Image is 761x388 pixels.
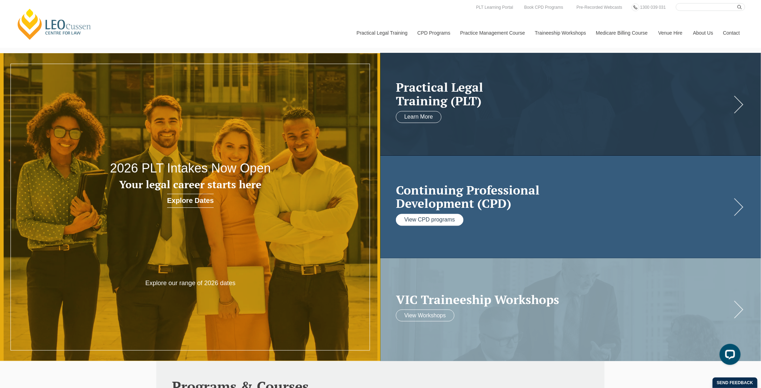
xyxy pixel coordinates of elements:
[575,3,624,11] a: Pre-Recorded Webcasts
[76,179,304,190] h3: Your legal career starts here
[396,81,732,108] a: Practical LegalTraining (PLT)
[474,3,515,11] a: PLT Learning Portal
[638,3,667,11] a: 1300 039 031
[114,279,267,287] p: Explore our range of 2026 dates
[718,18,745,48] a: Contact
[714,341,743,371] iframe: LiveChat chat widget
[396,214,464,226] a: View CPD programs
[688,18,718,48] a: About Us
[396,183,732,210] a: Continuing ProfessionalDevelopment (CPD)
[396,81,732,108] h2: Practical Legal Training (PLT)
[396,310,454,322] a: View Workshops
[530,18,591,48] a: Traineeship Workshops
[396,111,441,123] a: Learn More
[522,3,565,11] a: Book CPD Programs
[351,18,412,48] a: Practical Legal Training
[396,183,732,210] h2: Continuing Professional Development (CPD)
[396,292,732,306] a: VIC Traineeship Workshops
[640,5,666,10] span: 1300 039 031
[412,18,455,48] a: CPD Programs
[76,161,304,175] h2: 2026 PLT Intakes Now Open
[455,18,530,48] a: Practice Management Course
[16,8,93,41] a: [PERSON_NAME] Centre for Law
[591,18,653,48] a: Medicare Billing Course
[653,18,688,48] a: Venue Hire
[167,194,214,208] a: Explore Dates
